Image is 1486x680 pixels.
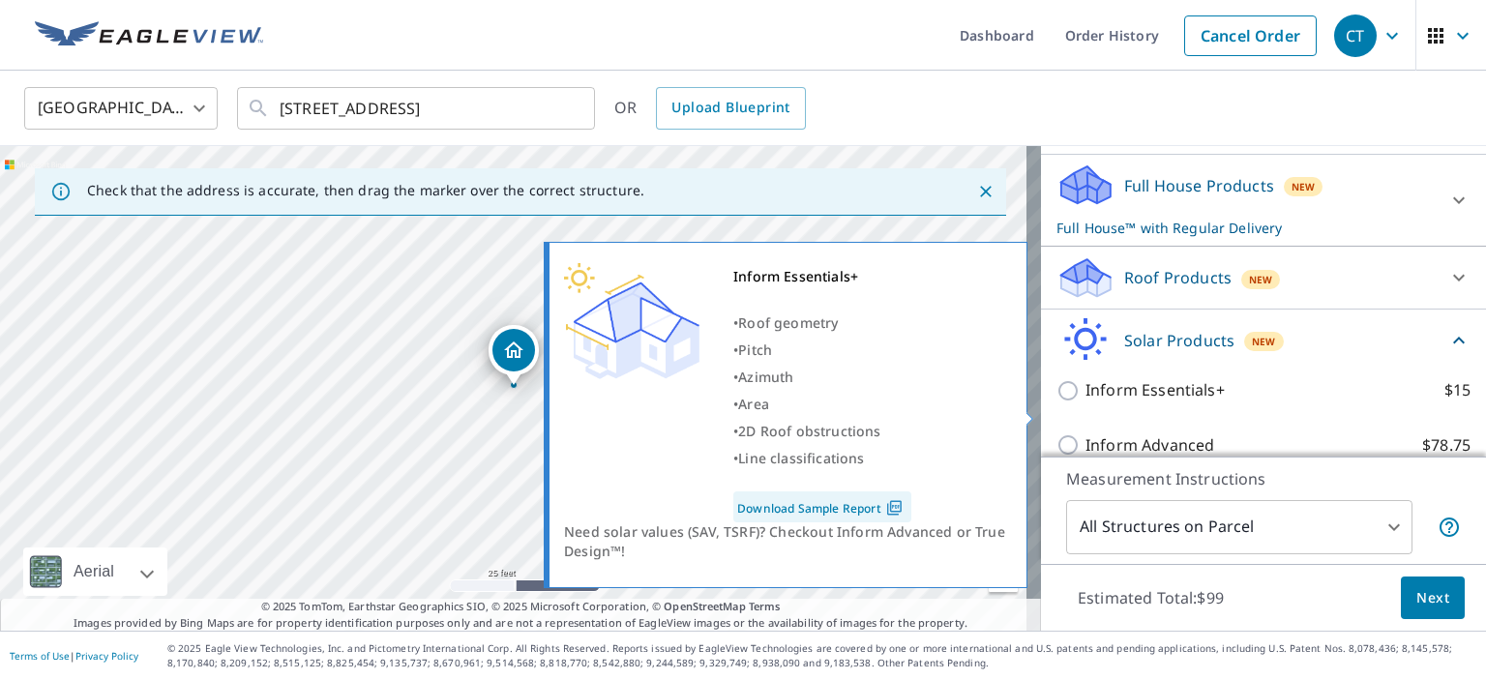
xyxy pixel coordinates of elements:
span: 2D Roof obstructions [738,422,880,440]
span: Next [1416,586,1449,610]
img: Premium [564,263,699,379]
img: EV Logo [35,21,263,50]
span: Area [738,395,769,413]
div: OR [614,87,806,130]
span: © 2025 TomTom, Earthstar Geographics SIO, © 2025 Microsoft Corporation, © [261,599,781,615]
p: | [10,650,138,662]
span: Upload Blueprint [671,96,789,120]
span: Pitch [738,340,772,359]
span: New [1292,179,1316,194]
a: Terms [749,599,781,613]
a: Cancel Order [1184,15,1317,56]
div: Roof ProductsNew [1056,254,1471,301]
p: Check that the address is accurate, then drag the marker over the correct structure. [87,182,644,199]
span: New [1249,272,1273,287]
a: Privacy Policy [75,649,138,663]
p: Inform Essentials+ [1085,378,1225,402]
a: Download Sample Report [733,491,911,522]
input: Search by address or latitude-longitude [280,81,555,135]
button: Next [1401,577,1465,620]
p: Inform Advanced [1085,433,1214,458]
p: © 2025 Eagle View Technologies, Inc. and Pictometry International Corp. All Rights Reserved. Repo... [167,641,1476,670]
span: Your report will include each building or structure inside the parcel boundary. In some cases, du... [1438,516,1461,539]
a: OpenStreetMap [664,599,745,613]
div: Solar ProductsNew [1056,317,1471,363]
div: Aerial [68,547,120,596]
span: Roof geometry [738,313,838,332]
div: Inform Essentials+ [733,263,911,290]
div: Need solar values (SAV, TSRF)? Checkout Inform Advanced or True Design™! [564,522,1012,561]
div: • [733,337,911,364]
div: [GEOGRAPHIC_DATA] [24,81,218,135]
p: Full House Products [1124,174,1274,197]
img: Pdf Icon [881,499,907,517]
a: Terms of Use [10,649,70,663]
span: Line classifications [738,449,864,467]
span: Azimuth [738,368,793,386]
div: • [733,391,911,418]
div: Dropped pin, building 1, Residential property, 6005 Pecking Stone St New Market, MD 21774 [489,325,539,385]
div: • [733,310,911,337]
div: CT [1334,15,1377,57]
div: Aerial [23,547,167,596]
div: • [733,445,911,472]
div: All Structures on Parcel [1066,500,1412,554]
p: Estimated Total: $99 [1062,577,1239,619]
p: Full House™ with Regular Delivery [1056,218,1436,238]
a: Upload Blueprint [656,87,805,130]
div: • [733,364,911,391]
span: New [1252,334,1276,349]
div: • [733,418,911,445]
p: $78.75 [1422,433,1471,458]
p: Roof Products [1124,266,1232,289]
button: Close [973,179,998,204]
p: $15 [1444,378,1471,402]
div: Full House ProductsNewFull House™ with Regular Delivery [1056,163,1471,238]
p: Solar Products [1124,329,1234,352]
p: Measurement Instructions [1066,467,1461,490]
